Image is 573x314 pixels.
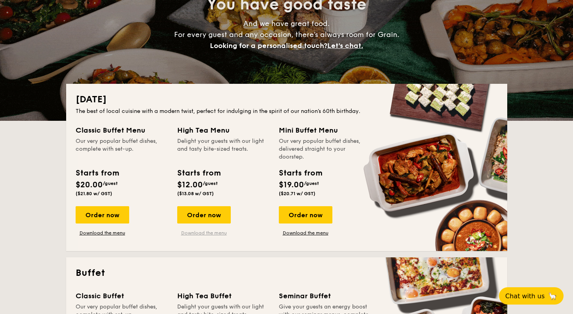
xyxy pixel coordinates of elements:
[499,287,564,305] button: Chat with us🦙
[505,292,545,300] span: Chat with us
[203,181,218,186] span: /guest
[279,180,304,190] span: $19.00
[76,107,498,115] div: The best of local cuisine with a modern twist, perfect for indulging in the spirit of our nation’...
[279,125,371,136] div: Mini Buffet Menu
[76,137,168,161] div: Our very popular buffet dishes, complete with set-up.
[177,167,220,179] div: Starts from
[279,206,332,223] div: Order now
[76,93,498,106] h2: [DATE]
[177,230,231,236] a: Download the menu
[548,292,557,301] span: 🦙
[279,137,371,161] div: Our very popular buffet dishes, delivered straight to your doorstep.
[304,181,319,186] span: /guest
[174,19,399,50] span: And we have great food. For every guest and any occasion, there’s always room for Grain.
[177,125,269,136] div: High Tea Menu
[76,125,168,136] div: Classic Buffet Menu
[76,267,498,279] h2: Buffet
[279,230,332,236] a: Download the menu
[279,167,322,179] div: Starts from
[210,41,327,50] span: Looking for a personalised touch?
[103,181,118,186] span: /guest
[76,180,103,190] span: $20.00
[177,191,214,196] span: ($13.08 w/ GST)
[279,191,315,196] span: ($20.71 w/ GST)
[76,206,129,223] div: Order now
[279,290,371,301] div: Seminar Buffet
[177,206,231,223] div: Order now
[76,167,119,179] div: Starts from
[177,180,203,190] span: $12.00
[76,191,112,196] span: ($21.80 w/ GST)
[327,41,363,50] span: Let's chat.
[76,290,168,301] div: Classic Buffet
[76,230,129,236] a: Download the menu
[177,290,269,301] div: High Tea Buffet
[177,137,269,161] div: Delight your guests with our light and tasty bite-sized treats.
